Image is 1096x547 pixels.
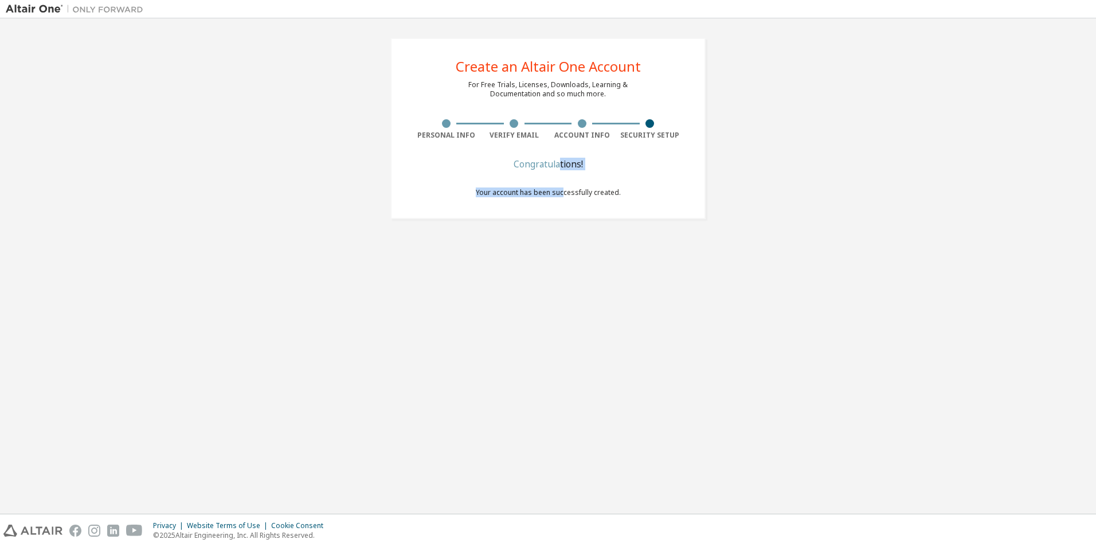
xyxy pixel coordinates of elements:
img: linkedin.svg [107,525,119,537]
div: Account Info [548,131,616,140]
span: Your account has been successfully created. [476,187,621,197]
img: youtube.svg [126,525,143,537]
img: instagram.svg [88,525,100,537]
div: Cookie Consent [271,521,330,530]
div: Privacy [153,521,187,530]
div: Congratulations! [476,161,621,167]
div: Website Terms of Use [187,521,271,530]
div: For Free Trials, Licenses, Downloads, Learning & Documentation and so much more. [468,80,628,99]
img: altair_logo.svg [3,525,62,537]
img: facebook.svg [69,525,81,537]
div: Create an Altair One Account [456,60,641,73]
p: © 2025 Altair Engineering, Inc. All Rights Reserved. [153,530,330,540]
div: Security Setup [616,131,684,140]
img: Altair One [6,3,149,15]
div: Personal Info [412,131,480,140]
div: Verify Email [480,131,549,140]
